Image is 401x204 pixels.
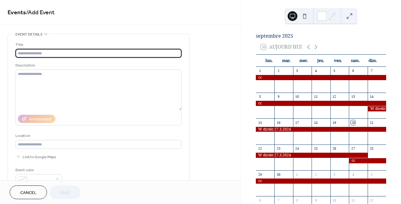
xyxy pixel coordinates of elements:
div: 4 [313,69,318,73]
div: cc [256,101,386,106]
div: 2 [313,172,318,177]
div: Location [15,133,180,139]
div: W direkt 27.3.2024 [256,127,386,132]
div: 10 [332,198,337,202]
div: lun. [261,55,278,67]
div: 6 [351,69,355,73]
div: 5 [369,172,374,177]
div: dim. [364,55,381,67]
div: 28 [369,146,374,151]
div: 3 [332,172,337,177]
div: mer. [295,55,312,67]
span: / Add Event [26,7,55,19]
div: Description [15,62,180,69]
div: 9 [313,198,318,202]
div: cc [256,75,386,80]
div: 1 [295,172,299,177]
div: 1 [258,69,262,73]
div: 4 [351,172,355,177]
div: 26 [332,146,337,151]
div: 12 [332,94,337,99]
div: sam. [347,55,364,67]
div: 8 [258,94,262,99]
div: W direkt 27.3.2024 [256,153,368,158]
div: 13 [351,94,355,99]
div: 23 [276,146,281,151]
div: 22 [258,146,262,151]
div: mar. [278,55,295,67]
div: cc [256,178,386,184]
div: 11 [313,94,318,99]
span: Event details [15,31,42,38]
div: 29 [258,172,262,177]
div: 24 [295,146,299,151]
div: 15 [258,120,262,125]
div: 20 [351,120,355,125]
div: 10 [295,94,299,99]
div: cc [349,158,386,163]
div: ven. [329,55,347,67]
div: 6 [258,198,262,202]
div: 30 [276,172,281,177]
div: 18 [313,120,318,125]
a: Events [8,7,26,19]
div: jeu. [312,55,329,67]
div: W direkt 27.3.2024 [368,106,386,111]
div: 25 [313,146,318,151]
div: 5 [332,69,337,73]
div: septembre 2025 [256,32,386,40]
div: 7 [369,69,374,73]
div: 7 [276,198,281,202]
div: 12 [369,198,374,202]
div: 27 [351,146,355,151]
button: Cancel [10,185,47,199]
div: 3 [295,69,299,73]
span: Link to Google Maps [23,154,56,160]
div: Title [15,42,180,48]
div: 2 [276,69,281,73]
div: 14 [369,94,374,99]
div: 17 [295,120,299,125]
div: Event color [15,167,61,173]
div: 21 [369,120,374,125]
div: 8 [295,198,299,202]
div: 16 [276,120,281,125]
div: 11 [351,198,355,202]
span: Cancel [20,190,36,196]
div: 9 [276,94,281,99]
div: 19 [332,120,337,125]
